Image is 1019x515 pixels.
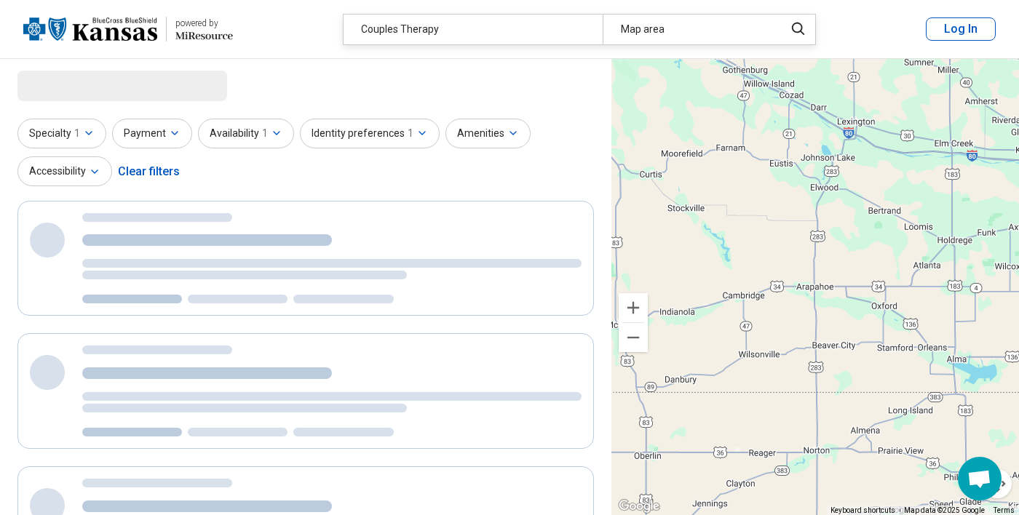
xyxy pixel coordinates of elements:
button: Identity preferences1 [300,119,440,148]
span: 1 [262,126,268,141]
button: Zoom in [619,293,648,322]
span: Loading... [17,71,140,100]
div: Map area [603,15,775,44]
button: Amenities [445,119,531,148]
img: Blue Cross Blue Shield Kansas [23,12,157,47]
div: Couples Therapy [344,15,603,44]
a: Terms [994,506,1015,514]
div: powered by [175,17,233,30]
button: Log In [926,17,996,41]
span: Map data ©2025 Google [904,506,985,514]
a: Open chat [958,457,1002,500]
button: Specialty1 [17,119,106,148]
span: 1 [74,126,80,141]
button: Availability1 [198,119,294,148]
span: 1 [408,126,413,141]
button: Accessibility [17,156,112,186]
button: Payment [112,119,192,148]
a: Blue Cross Blue Shield Kansaspowered by [23,12,233,47]
button: Zoom out [619,323,648,352]
div: Clear filters [118,154,180,189]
